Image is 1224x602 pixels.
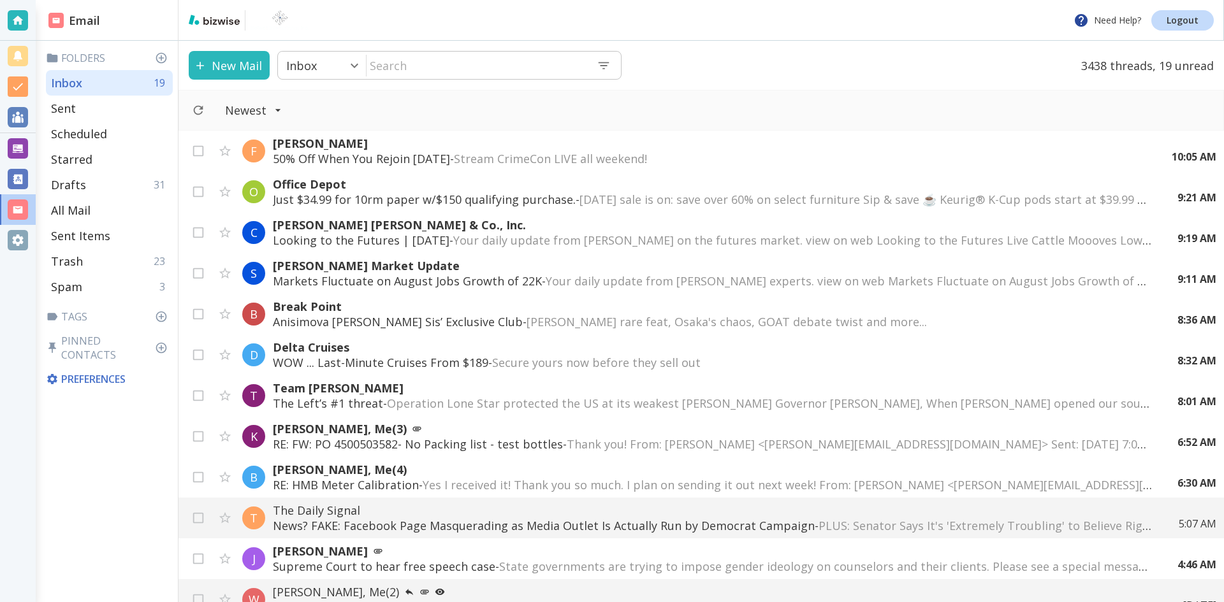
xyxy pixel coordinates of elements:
[367,52,586,78] input: Search
[273,584,1157,599] p: [PERSON_NAME], Me (2)
[251,429,258,444] p: K
[46,248,173,274] div: Trash23
[273,136,1146,151] p: [PERSON_NAME]
[154,178,170,192] p: 31
[250,306,258,322] p: B
[159,280,170,294] p: 3
[273,340,1152,355] p: Delta Cruises
[51,254,83,269] p: Trash
[51,279,82,294] p: Spam
[1172,150,1216,164] p: 10:05 AM
[51,126,107,141] p: Scheduled
[46,70,173,96] div: Inbox19
[250,388,258,403] p: T
[189,15,240,25] img: bizwise
[1177,190,1216,204] p: 9:21 AM
[273,518,1153,533] p: News? FAKE: Facebook Page Masquerading as Media Outlet Is Actually Run by Democrat Campaign -
[187,99,210,122] button: Refresh
[43,367,173,391] div: Preferences
[48,12,100,29] h2: Email
[454,151,915,166] span: Stream CrimeCon LIVE all weekend! ͏ ‌ ﻿ ͏ ‌ ﻿ ͏ ‌ ﻿ ͏ ‌ ﻿ ͏ ‌ ﻿ ͏ ‌ ﻿ ͏ ‌ ﻿ ͏ ‌ ﻿ ͏ ‌ ﻿ ͏ ‌ ﻿ ͏ ‌...
[251,225,258,240] p: C
[273,176,1152,192] p: Office Depot
[1151,10,1214,31] a: Logout
[46,51,173,65] p: Folders
[51,152,92,167] p: Starred
[1177,435,1216,449] p: 6:52 AM
[273,396,1152,411] p: The Left’s #1 threat -
[1167,16,1198,25] p: Logout
[273,436,1152,452] p: RE: FW: PO 4500503582- No Packing list - test bottles -
[51,228,110,243] p: Sent Items
[46,197,173,223] div: All Mail
[273,299,1152,314] p: Break Point
[273,543,1152,559] p: [PERSON_NAME]
[46,96,173,121] div: Sent
[1177,394,1216,408] p: 8:01 AM
[212,96,295,124] button: Filter
[51,203,91,218] p: All Mail
[273,421,1152,436] p: [PERSON_NAME], Me (3)
[46,147,173,172] div: Starred
[273,462,1152,477] p: [PERSON_NAME], Me (4)
[273,258,1152,273] p: [PERSON_NAME] Market Update
[286,58,317,73] p: Inbox
[1177,354,1216,368] p: 8:32 AM
[273,503,1153,518] p: The Daily Signal
[48,13,64,28] img: DashboardSidebarEmail.svg
[154,254,170,268] p: 23
[1074,51,1214,80] p: 3438 threads, 19 unread
[1177,557,1216,571] p: 4:46 AM
[1177,476,1216,490] p: 6:30 AM
[273,477,1152,492] p: RE: HMB Meter Calibration -
[250,510,258,526] p: T
[46,172,173,197] div: Drafts31
[249,184,258,199] p: O
[273,217,1152,233] p: [PERSON_NAME] [PERSON_NAME] & Co., Inc.
[250,469,258,485] p: B
[46,223,173,248] div: Sent Items
[46,274,173,299] div: Spam3
[51,75,82,90] p: Inbox
[273,273,1152,289] p: Markets Fluctuate on August Jobs Growth of 22K -
[492,355,962,370] span: Secure yours now before they sell out ͏ ͏ ͏ ͏ ͏ ͏ ͏ ͏ ͏ ͏ ͏ ͏ ͏ ͏ ͏ ͏ ͏ ͏ ͏ ͏ ͏ ͏ ͏ ͏ ͏ ͏ ͏ ͏ ͏ ͏...
[46,334,173,362] p: Pinned Contacts
[435,587,445,597] svg: Your most recent message has not been opened yet
[527,314,1128,329] span: [PERSON_NAME] rare feat, Osaka's chaos, GOAT debate twist and more... ‌ ‌ ‌ ‌ ‌ ‌ ‌ ‌ ‌ ‌ ‌ ‌ ‌ ‌...
[273,233,1152,248] p: Looking to the Futures | [DATE] -
[1074,13,1141,28] p: Need Help?
[46,121,173,147] div: Scheduled
[1177,313,1216,327] p: 8:36 AM
[189,51,270,80] button: New Mail
[251,10,309,31] img: BioTech International
[273,192,1152,207] p: Just $34.99 for 10rm paper w/$150 qualifying purchase. -
[1179,517,1216,531] p: 5:07 AM
[252,551,256,566] p: J
[51,101,76,116] p: Sent
[251,143,257,159] p: F
[46,310,173,324] p: Tags
[154,76,170,90] p: 19
[273,314,1152,329] p: Anisimova [PERSON_NAME] Sis’ Exclusive Club -
[273,151,1146,166] p: 50% Off When You Rejoin [DATE] -
[251,266,257,281] p: S
[273,559,1152,574] p: Supreme Court to hear free speech case -
[1177,231,1216,245] p: 9:19 AM
[1177,272,1216,286] p: 9:11 AM
[46,372,170,386] p: Preferences
[250,347,258,362] p: D
[273,380,1152,396] p: Team [PERSON_NAME]
[273,355,1152,370] p: WOW ... Last-Minute Cruises From $189 -
[51,177,86,192] p: Drafts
